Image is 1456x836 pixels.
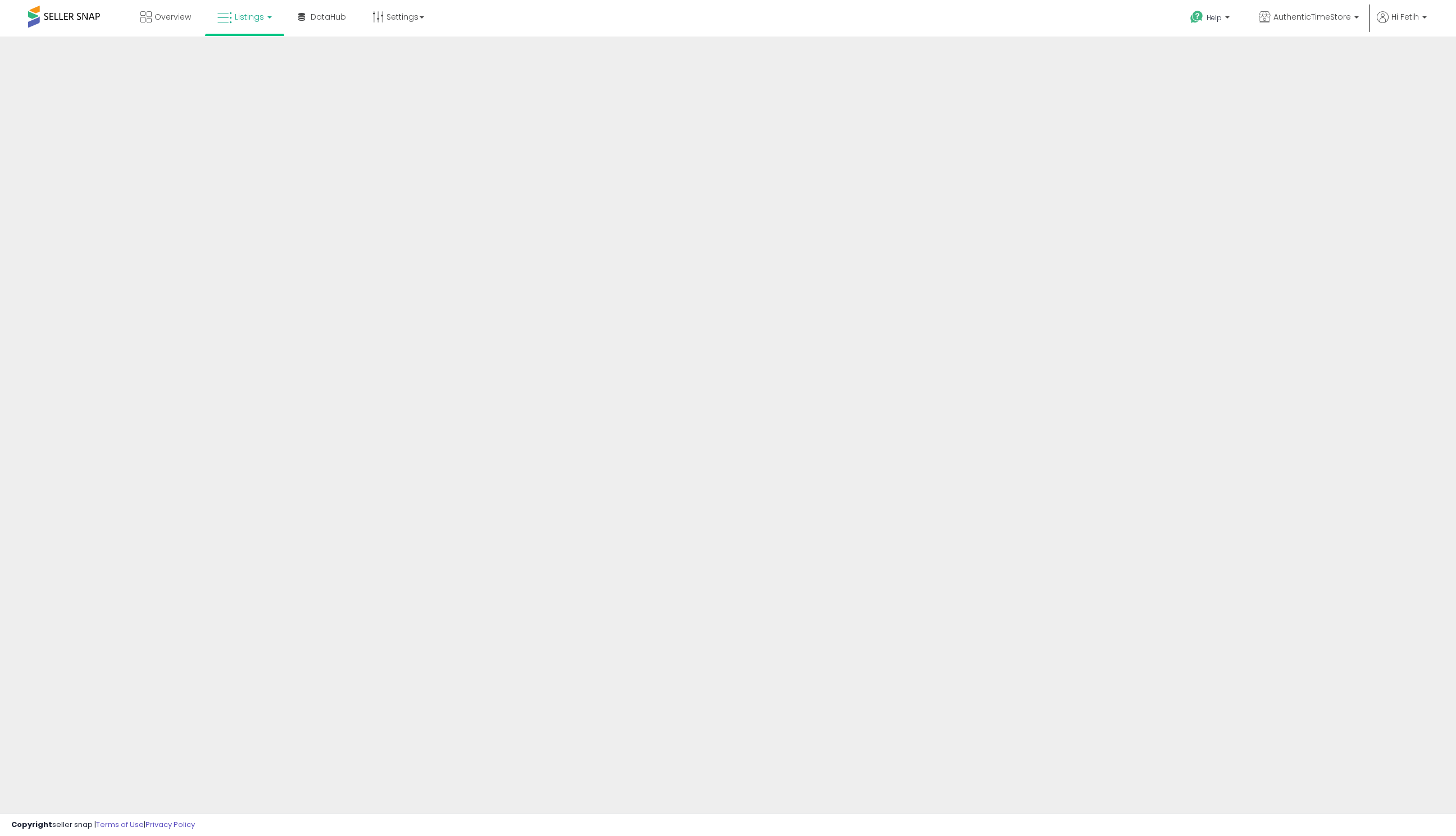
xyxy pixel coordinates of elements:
[1181,2,1241,37] a: Help
[311,11,346,22] span: DataHub
[235,11,264,22] span: Listings
[1190,10,1204,24] i: Get Help
[154,11,191,22] span: Overview
[1207,13,1222,22] span: Help
[1391,11,1419,22] span: Hi Fetih
[1377,11,1427,37] a: Hi Fetih
[1273,11,1351,22] span: AuthenticTimeStore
